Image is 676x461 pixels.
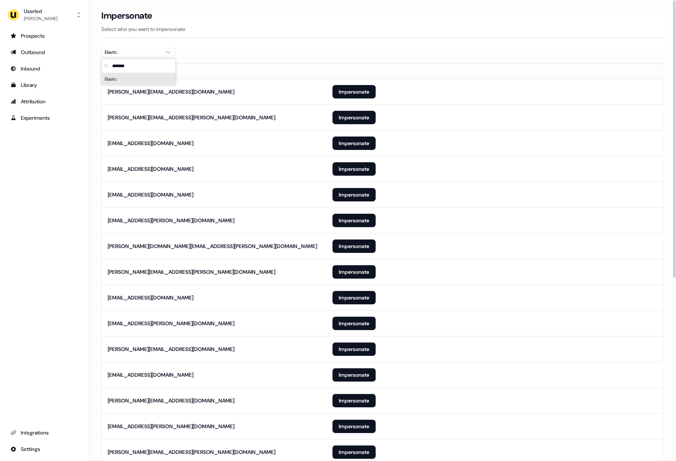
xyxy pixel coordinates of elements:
div: Settings [10,445,79,453]
div: Elastic [105,48,161,56]
div: [PERSON_NAME][EMAIL_ADDRESS][DOMAIN_NAME] [108,397,234,404]
div: [PERSON_NAME] [24,15,57,22]
button: Impersonate [332,137,376,150]
button: Impersonate [332,394,376,407]
div: [PERSON_NAME][EMAIL_ADDRESS][DOMAIN_NAME] [108,345,234,353]
div: Elastic [102,73,176,85]
div: [EMAIL_ADDRESS][PERSON_NAME][DOMAIN_NAME] [108,217,234,224]
a: Go to attribution [6,95,83,107]
div: Userled [24,7,57,15]
a: Go to Inbound [6,63,83,75]
div: [EMAIL_ADDRESS][PERSON_NAME][DOMAIN_NAME] [108,423,234,430]
th: Email [102,64,326,79]
a: Go to outbound experience [6,46,83,58]
div: [PERSON_NAME][DOMAIN_NAME][EMAIL_ADDRESS][PERSON_NAME][DOMAIN_NAME] [108,242,317,250]
a: Go to integrations [6,443,83,455]
a: Go to experiments [6,112,83,124]
h3: Impersonate [101,10,152,21]
div: [PERSON_NAME][EMAIL_ADDRESS][PERSON_NAME][DOMAIN_NAME] [108,114,275,121]
button: Impersonate [332,188,376,201]
div: [EMAIL_ADDRESS][PERSON_NAME][DOMAIN_NAME] [108,320,234,327]
button: Impersonate [332,317,376,330]
div: Suggestions [102,73,176,85]
div: [EMAIL_ADDRESS][DOMAIN_NAME] [108,139,193,147]
button: Impersonate [332,214,376,227]
a: Go to templates [6,79,83,91]
div: Attribution [10,98,79,105]
div: [EMAIL_ADDRESS][DOMAIN_NAME] [108,165,193,173]
div: Outbound [10,48,79,56]
div: [EMAIL_ADDRESS][DOMAIN_NAME] [108,294,193,301]
a: Go to integrations [6,427,83,439]
button: Impersonate [332,342,376,356]
button: Impersonate [332,239,376,253]
div: [PERSON_NAME][EMAIL_ADDRESS][PERSON_NAME][DOMAIN_NAME] [108,448,275,456]
div: Library [10,81,79,89]
button: Userled[PERSON_NAME] [6,6,83,24]
button: Impersonate [332,420,376,433]
button: Impersonate [332,368,376,382]
div: [EMAIL_ADDRESS][DOMAIN_NAME] [108,191,193,198]
div: [PERSON_NAME][EMAIL_ADDRESS][PERSON_NAME][DOMAIN_NAME] [108,268,275,276]
button: Elastic [101,47,176,57]
button: Impersonate [332,85,376,98]
button: Impersonate [332,111,376,124]
div: Inbound [10,65,79,72]
div: Integrations [10,429,79,436]
button: Impersonate [332,445,376,459]
p: Select who you want to impersonate [101,25,664,33]
button: Impersonate [332,265,376,279]
div: [EMAIL_ADDRESS][DOMAIN_NAME] [108,371,193,379]
button: Impersonate [332,291,376,304]
button: Impersonate [332,162,376,176]
div: Prospects [10,32,79,40]
div: [PERSON_NAME][EMAIL_ADDRESS][DOMAIN_NAME] [108,88,234,95]
div: Experiments [10,114,79,122]
a: Go to prospects [6,30,83,42]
